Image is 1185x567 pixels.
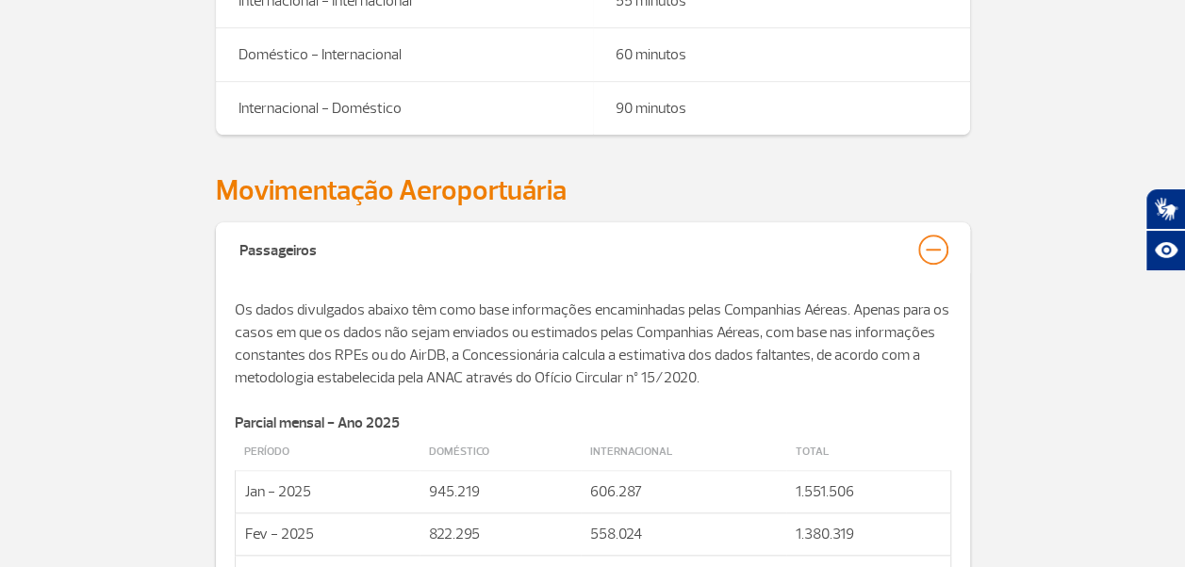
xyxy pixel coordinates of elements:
[235,413,400,432] strong: Parcial mensal - Ano 2025
[239,234,947,266] button: Passageiros
[581,470,786,512] td: 606.287
[786,470,950,512] td: 1.551.506
[593,27,970,81] td: 60 minutos
[1145,230,1185,271] button: Abrir recursos assistivos.
[593,81,970,135] td: 90 minutos
[420,512,581,555] td: 822.295
[216,81,593,135] td: Internacional - Doméstico
[1145,188,1185,230] button: Abrir tradutor de língua de sinais.
[216,27,593,81] td: Doméstico - Internacional
[796,445,829,459] strong: Total
[244,445,289,459] strong: Período
[235,299,951,412] p: Os dados divulgados abaixo têm como base informações encaminhadas pelas Companhias Aéreas. Apenas...
[235,512,420,555] td: Fev - 2025
[420,470,581,512] td: 945.219
[581,512,786,555] td: 558.024
[239,235,317,261] div: Passageiros
[590,445,672,459] strong: Internacional
[429,445,489,459] strong: Doméstico
[235,470,420,512] td: Jan - 2025
[786,512,950,555] td: 1.380.319
[1145,188,1185,271] div: Plugin de acessibilidade da Hand Talk.
[216,173,970,208] h2: Movimentação Aeroportuária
